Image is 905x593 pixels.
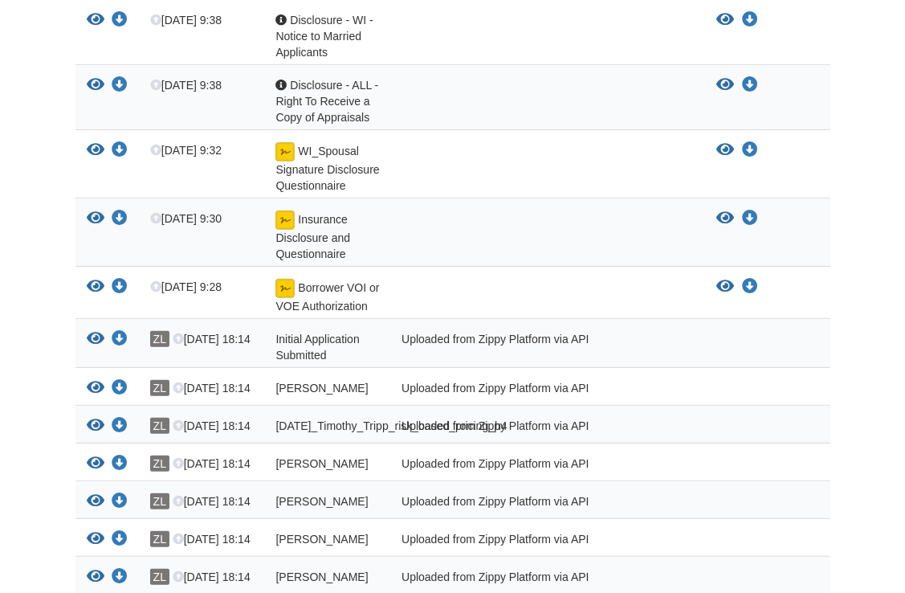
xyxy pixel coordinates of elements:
[112,145,128,157] a: Download WI_Spousal Signature Disclosure Questionnaire
[716,77,734,93] button: View Disclosure - ALL - Right To Receive a Copy of Appraisals
[150,418,169,434] span: ZL
[275,382,368,395] span: [PERSON_NAME]
[150,456,169,472] span: ZL
[88,12,105,29] button: View Disclosure - WI - Notice to Married Applicants
[389,531,704,552] div: Uploaded from Zippy Platform via API
[88,279,105,296] button: View Borrower VOI or VOE Authorization
[173,419,251,432] span: [DATE] 18:14
[275,279,295,298] img: Document fully signed
[716,211,734,227] button: View Insurance Disclosure and Questionnaire
[275,211,295,230] img: Document fully signed
[150,569,169,585] span: ZL
[112,534,128,546] a: Download Timothy_Tripp_esign_consent
[88,569,105,586] button: View Timothy_Tripp_true_and_correct_consent
[88,331,105,348] button: View Initial Application Submitted
[150,144,222,157] span: [DATE] 9:32
[716,142,734,158] button: View WI_Spousal Signature Disclosure Questionnaire
[88,418,105,435] button: View 09-23-2025_Timothy_Tripp_risk_based_pricing_h4
[88,211,105,227] button: View Insurance Disclosure and Questionnaire
[275,14,373,59] span: Disclosure - WI - Notice to Married Applicants
[275,145,379,192] span: WI_Spousal Signature Disclosure Questionnaire
[275,571,368,583] span: [PERSON_NAME]
[389,569,704,590] div: Uploaded from Zippy Platform via API
[275,333,359,362] span: Initial Application Submitted
[389,380,704,401] div: Uploaded from Zippy Platform via API
[150,331,169,347] span: ZL
[112,496,128,509] a: Download Timothy_Tripp_terms_of_use
[275,419,507,432] span: [DATE]_Timothy_Tripp_risk_based_pricing_h4
[173,382,251,395] span: [DATE] 18:14
[275,495,368,508] span: [PERSON_NAME]
[112,14,128,27] a: Download Disclosure - WI - Notice to Married Applicants
[150,79,222,92] span: [DATE] 9:38
[112,420,128,433] a: Download 09-23-2025_Timothy_Tripp_risk_based_pricing_h4
[88,142,105,159] button: View WI_Spousal Signature Disclosure Questionnaire
[275,457,368,470] span: [PERSON_NAME]
[742,79,758,92] a: Download Disclosure - ALL - Right To Receive a Copy of Appraisals
[389,331,704,363] div: Uploaded from Zippy Platform via API
[112,571,128,584] a: Download Timothy_Tripp_true_and_correct_consent
[275,533,368,546] span: [PERSON_NAME]
[742,14,758,27] a: Download Disclosure - WI - Notice to Married Applicants
[173,571,251,583] span: [DATE] 18:14
[150,280,222,293] span: [DATE] 9:28
[173,533,251,546] span: [DATE] 18:14
[173,457,251,470] span: [DATE] 18:14
[88,77,105,94] button: View Disclosure - ALL - Right To Receive a Copy of Appraisals
[150,14,222,27] span: [DATE] 9:38
[389,493,704,514] div: Uploaded from Zippy Platform via API
[275,79,378,124] span: Disclosure - ALL - Right To Receive a Copy of Appraisals
[88,456,105,472] button: View Timothy_Tripp_privacy_notice
[112,213,128,226] a: Download Insurance Disclosure and Questionnaire
[112,382,128,395] a: Download Timothy_Tripp_sms_consent
[742,144,758,157] a: Download WI_Spousal Signature Disclosure Questionnaire
[88,493,105,510] button: View Timothy_Tripp_terms_of_use
[112,80,128,92] a: Download Disclosure - ALL - Right To Receive a Copy of Appraisals
[112,281,128,294] a: Download Borrower VOI or VOE Authorization
[173,333,251,346] span: [DATE] 18:14
[88,531,105,548] button: View Timothy_Tripp_esign_consent
[150,212,222,225] span: [DATE] 9:30
[275,142,295,162] img: Document fully signed
[112,458,128,471] a: Download Timothy_Tripp_privacy_notice
[275,281,379,313] span: Borrower VOI or VOE Authorization
[88,380,105,397] button: View Timothy_Tripp_sms_consent
[389,456,704,476] div: Uploaded from Zippy Platform via API
[716,12,734,28] button: View Disclosure - WI - Notice to Married Applicants
[742,212,758,225] a: Download Insurance Disclosure and Questionnaire
[742,280,758,293] a: Download Borrower VOI or VOE Authorization
[716,279,734,295] button: View Borrower VOI or VOE Authorization
[275,213,350,260] span: Insurance Disclosure and Questionnaire
[150,531,169,547] span: ZL
[173,495,251,508] span: [DATE] 18:14
[389,418,704,439] div: Uploaded from Zippy Platform via API
[150,380,169,396] span: ZL
[150,493,169,509] span: ZL
[112,333,128,346] a: Download Initial Application Submitted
